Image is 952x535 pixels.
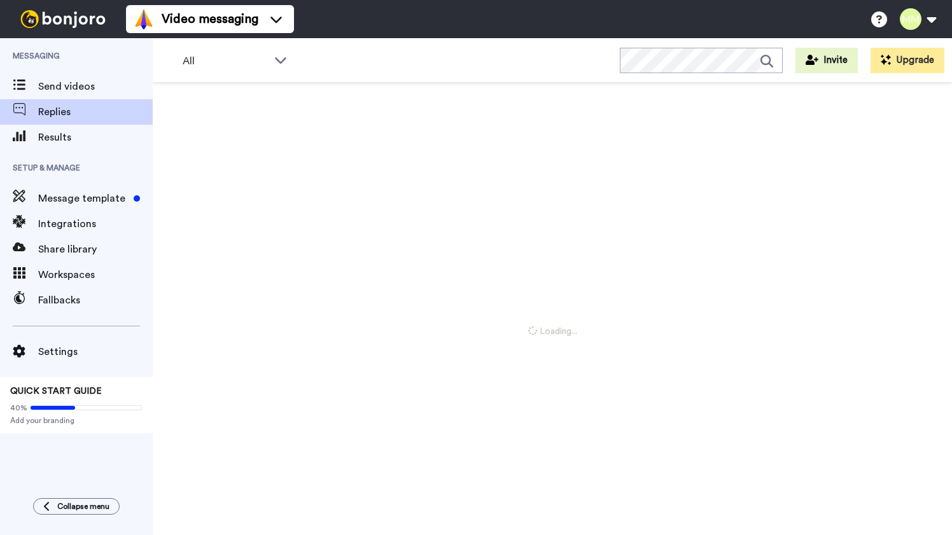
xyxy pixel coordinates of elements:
span: Add your branding [10,415,143,426]
span: Send videos [38,79,153,94]
span: Loading... [528,325,577,338]
span: Results [38,130,153,145]
span: All [183,53,268,69]
span: Message template [38,191,129,206]
span: Collapse menu [57,501,109,511]
button: Collapse menu [33,498,120,515]
button: Upgrade [871,48,944,73]
span: Settings [38,344,153,359]
span: Share library [38,242,153,257]
img: vm-color.svg [134,9,154,29]
img: bj-logo-header-white.svg [15,10,111,28]
span: Workspaces [38,267,153,282]
span: 40% [10,403,27,413]
span: Integrations [38,216,153,232]
button: Invite [795,48,858,73]
span: QUICK START GUIDE [10,387,102,396]
span: Video messaging [162,10,258,28]
span: Fallbacks [38,293,153,308]
span: Replies [38,104,153,120]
